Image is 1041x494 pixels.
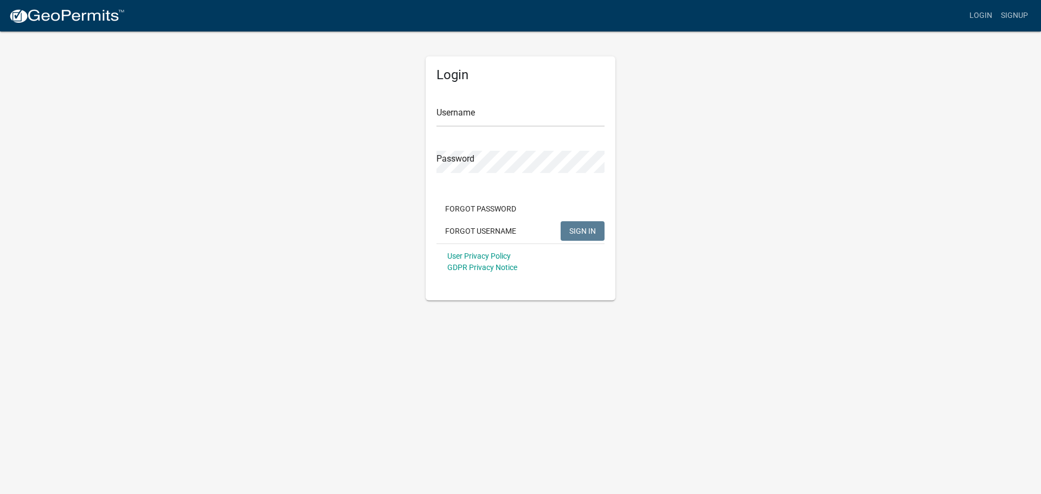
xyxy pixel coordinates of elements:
a: Login [965,5,997,26]
a: Signup [997,5,1032,26]
button: Forgot Username [436,221,525,241]
a: User Privacy Policy [447,252,511,260]
button: SIGN IN [561,221,605,241]
button: Forgot Password [436,199,525,219]
a: GDPR Privacy Notice [447,263,517,272]
span: SIGN IN [569,226,596,235]
h5: Login [436,67,605,83]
